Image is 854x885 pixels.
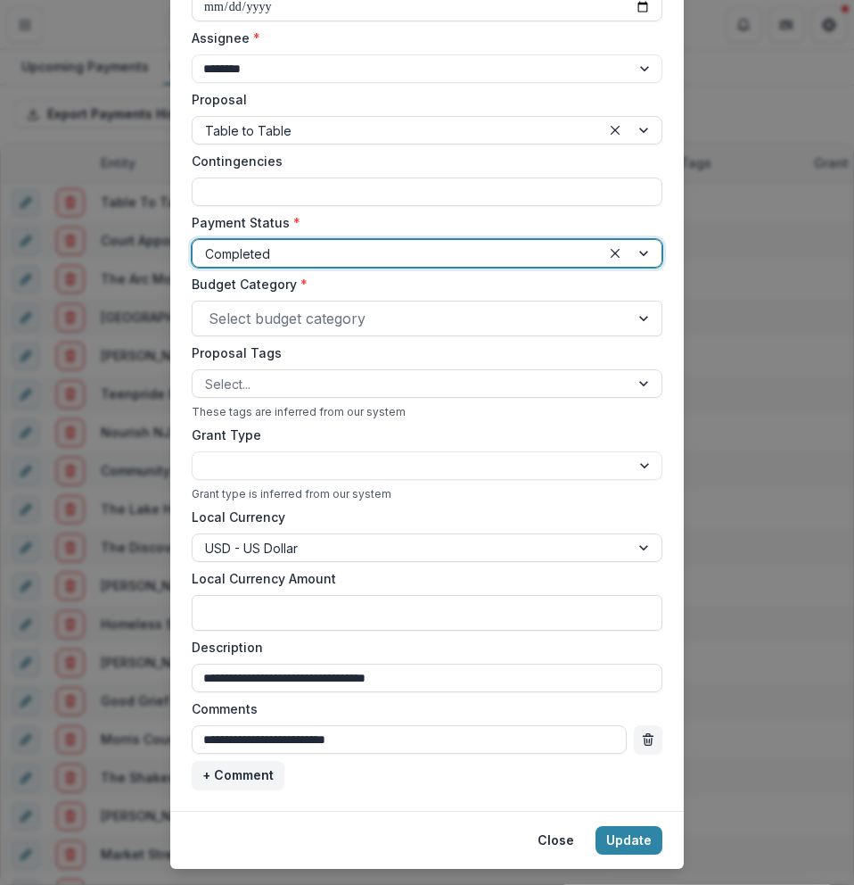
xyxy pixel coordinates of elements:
label: Grant Type [192,426,652,444]
label: Assignee [192,29,652,47]
div: These tags are inferred from our system [192,405,662,418]
label: Local Currency [192,508,285,526]
button: Update [595,826,662,855]
label: Budget Category [192,275,652,294]
button: + Comment [192,761,284,790]
label: Comments [192,699,652,718]
label: Local Currency Amount [192,569,652,588]
div: Grant type is inferred from our system [192,487,662,500]
div: Clear selected options [604,120,626,141]
label: Contingencies [192,152,652,170]
label: Description [192,638,652,657]
label: Payment Status [192,213,652,232]
button: delete [634,725,662,754]
label: Proposal [192,90,652,109]
label: Proposal Tags [192,343,652,362]
button: Close [527,826,585,855]
div: Clear selected options [604,243,626,264]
